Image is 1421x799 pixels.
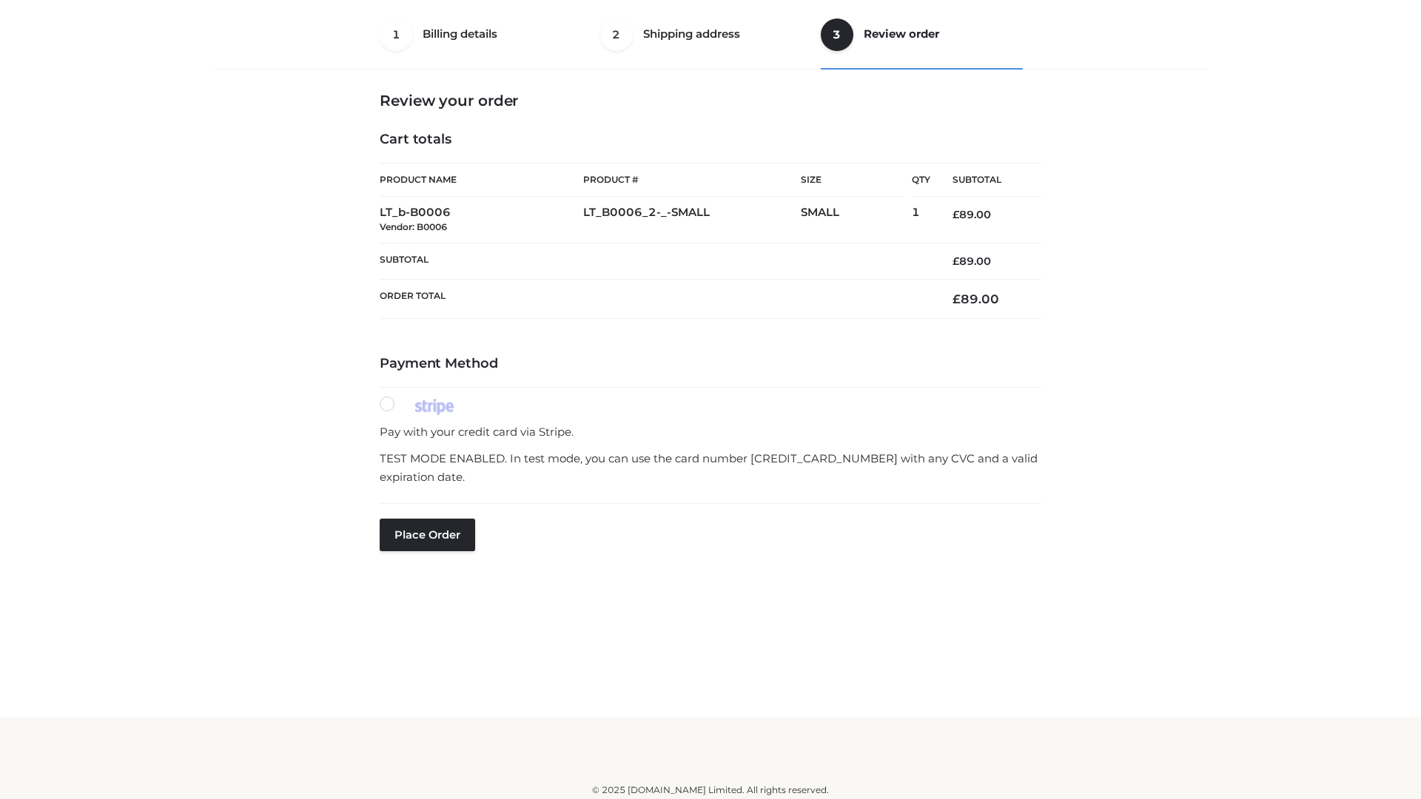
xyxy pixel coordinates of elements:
[953,254,959,268] span: £
[380,221,447,232] small: Vendor: B0006
[953,208,959,221] span: £
[583,197,801,243] td: LT_B0006_2-_-SMALL
[380,422,1041,442] p: Pay with your credit card via Stripe.
[380,449,1041,487] p: TEST MODE ENABLED. In test mode, you can use the card number [CREDIT_CARD_NUMBER] with any CVC an...
[953,291,961,306] span: £
[583,163,801,197] th: Product #
[912,163,930,197] th: Qty
[953,291,999,306] bdi: 89.00
[801,197,912,243] td: SMALL
[380,519,475,551] button: Place order
[220,783,1201,798] div: © 2025 [DOMAIN_NAME] Limited. All rights reserved.
[380,92,1041,109] h3: Review your order
[380,163,583,197] th: Product Name
[912,197,930,243] td: 1
[380,132,1041,148] h4: Cart totals
[380,243,930,279] th: Subtotal
[380,280,930,319] th: Order Total
[380,197,583,243] td: LT_b-B0006
[380,356,1041,372] h4: Payment Method
[953,208,991,221] bdi: 89.00
[801,163,904,197] th: Size
[953,254,991,268] bdi: 89.00
[930,163,1041,197] th: Subtotal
